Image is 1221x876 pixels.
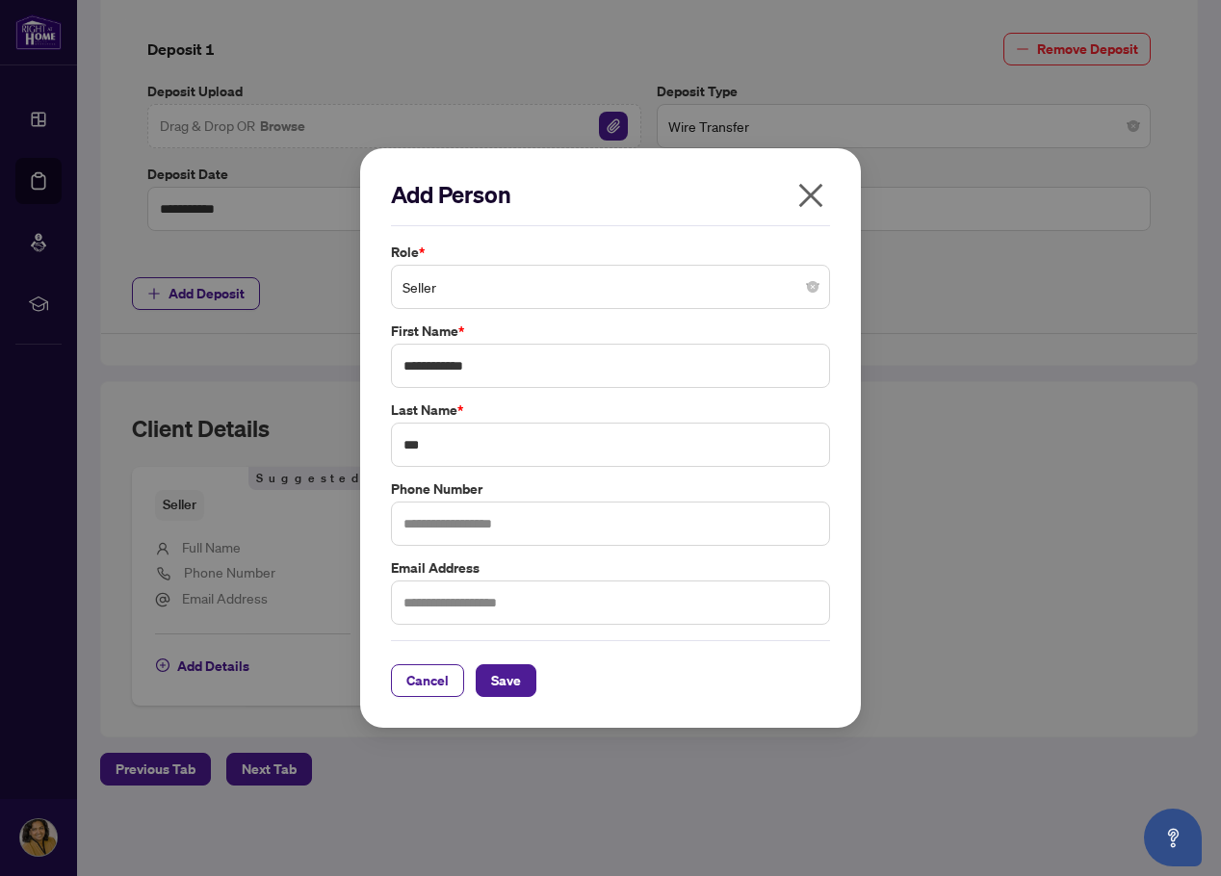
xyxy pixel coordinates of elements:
[391,242,830,263] label: Role
[476,664,536,697] button: Save
[391,664,464,697] button: Cancel
[795,180,826,211] span: close
[403,269,818,305] span: Seller
[807,281,818,293] span: close-circle
[491,665,521,696] span: Save
[391,478,830,500] label: Phone Number
[1144,809,1202,866] button: Open asap
[391,557,830,579] label: Email Address
[391,179,830,210] h2: Add Person
[391,399,830,421] label: Last Name
[406,665,449,696] span: Cancel
[391,321,830,342] label: First Name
